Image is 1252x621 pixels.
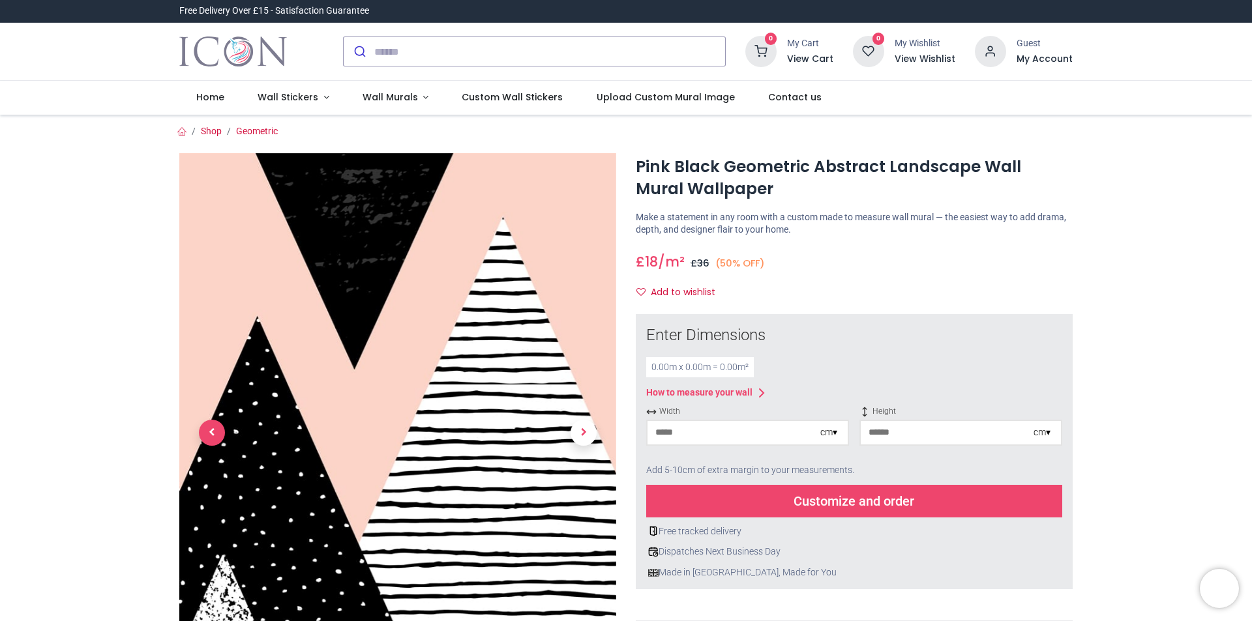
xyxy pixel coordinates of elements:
[571,420,597,446] span: Next
[636,252,658,271] span: £
[1017,53,1073,66] a: My Account
[636,156,1073,201] h1: Pink Black Geometric Abstract Landscape Wall Mural Wallpaper
[346,81,445,115] a: Wall Murals
[853,46,884,56] a: 0
[799,5,1073,18] iframe: Customer reviews powered by Trustpilot
[636,211,1073,237] p: Make a statement in any room with a custom made to measure wall mural — the easiest way to add dr...
[745,46,777,56] a: 0
[691,257,709,270] span: £
[646,357,754,378] div: 0.00 m x 0.00 m = 0.00 m²
[872,33,885,45] sup: 0
[344,37,374,66] button: Submit
[895,53,955,66] a: View Wishlist
[179,33,287,70] img: Icon Wall Stickers
[179,5,369,18] div: Free Delivery Over £15 - Satisfaction Guarantee
[363,91,418,104] span: Wall Murals
[697,257,709,270] span: 36
[636,287,646,296] i: Add to wishlist
[768,91,822,104] span: Contact us
[658,252,685,271] span: /m²
[646,566,1062,579] div: Made in [GEOGRAPHIC_DATA], Made for You
[646,485,1062,517] div: Customize and order
[646,456,1062,485] div: Add 5-10cm of extra margin to your measurements.
[859,406,1062,417] span: Height
[236,126,278,136] a: Geometric
[765,33,777,45] sup: 0
[199,420,225,446] span: Previous
[258,91,318,104] span: Wall Stickers
[820,426,837,439] div: cm ▾
[895,37,955,50] div: My Wishlist
[648,568,659,578] img: uk
[201,126,222,136] a: Shop
[241,81,346,115] a: Wall Stickers
[787,53,833,66] a: View Cart
[645,252,658,271] span: 18
[646,525,1062,538] div: Free tracked delivery
[646,386,753,399] div: How to measure your wall
[646,325,1062,347] div: Enter Dimensions
[1200,569,1239,608] iframe: Brevo live chat
[636,282,726,304] button: Add to wishlistAdd to wishlist
[462,91,563,104] span: Custom Wall Stickers
[1034,426,1051,439] div: cm ▾
[646,406,849,417] span: Width
[196,91,224,104] span: Home
[179,33,287,70] a: Logo of Icon Wall Stickers
[715,257,765,270] small: (50% OFF)
[1017,37,1073,50] div: Guest
[646,545,1062,558] div: Dispatches Next Business Day
[787,37,833,50] div: My Cart
[597,91,735,104] span: Upload Custom Mural Image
